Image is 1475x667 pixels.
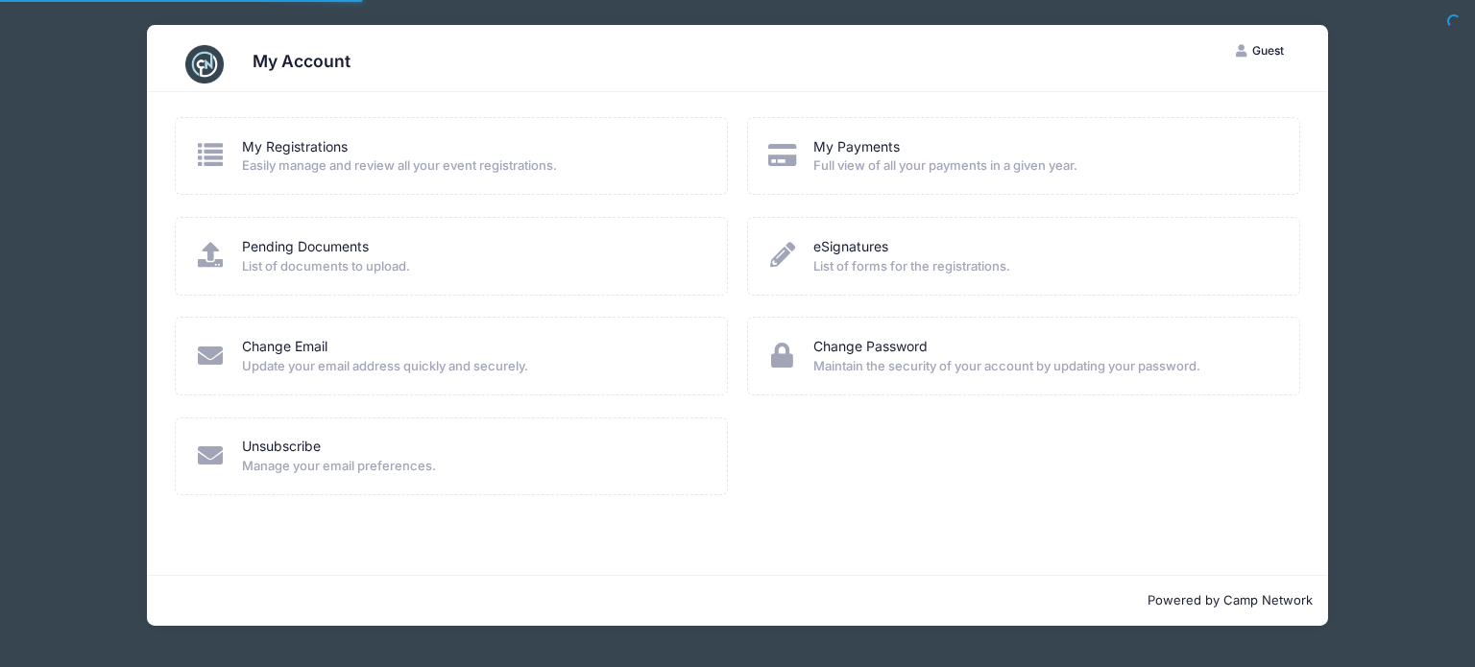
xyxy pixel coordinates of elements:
span: List of documents to upload. [242,257,703,276]
a: My Registrations [242,137,348,157]
a: Change Email [242,337,327,357]
span: Easily manage and review all your event registrations. [242,156,703,176]
a: Unsubscribe [242,437,321,457]
span: Manage your email preferences. [242,457,703,476]
span: List of forms for the registrations. [813,257,1274,276]
span: Guest [1252,43,1284,58]
p: Powered by Camp Network [162,591,1313,610]
button: Guest [1220,35,1300,67]
span: Maintain the security of your account by updating your password. [813,357,1274,376]
a: Pending Documents [242,237,369,257]
span: Full view of all your payments in a given year. [813,156,1274,176]
img: CampNetwork [185,45,224,83]
h3: My Account [253,51,351,71]
a: My Payments [813,137,900,157]
span: Update your email address quickly and securely. [242,357,703,376]
a: Change Password [813,337,928,357]
a: eSignatures [813,237,888,257]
